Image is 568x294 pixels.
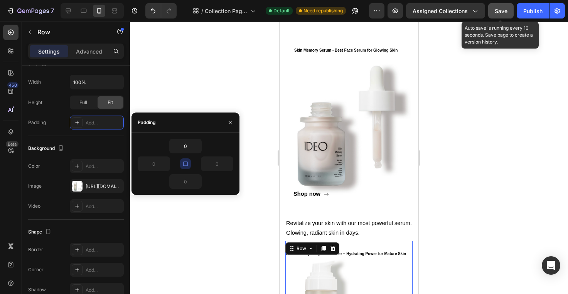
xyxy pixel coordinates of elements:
[38,47,60,55] p: Settings
[51,6,54,15] p: 7
[145,3,177,18] div: Undo/Redo
[138,119,156,126] div: Padding
[170,139,201,153] input: Auto
[170,175,201,188] input: Auto
[86,183,122,190] div: [URL][DOMAIN_NAME]
[28,227,53,237] div: Shape
[201,7,203,15] span: /
[86,203,122,210] div: Add...
[495,8,507,14] span: Save
[108,99,113,106] span: Fit
[406,3,485,18] button: Assigned Collections
[28,266,44,273] div: Corner
[280,22,418,294] iframe: Design area
[523,7,543,15] div: Publish
[79,99,87,106] span: Full
[28,183,42,190] div: Image
[201,157,233,171] input: Auto
[517,3,549,18] button: Publish
[76,47,102,55] p: Advanced
[28,79,41,86] div: Width
[205,7,247,15] span: Collection Page - [DATE]
[3,3,57,18] button: 7
[86,119,122,126] div: Add...
[28,99,42,106] div: Height
[413,7,468,15] span: Assigned Collections
[28,119,46,126] div: Padding
[28,143,66,154] div: Background
[28,163,40,170] div: Color
[70,75,123,89] input: Auto
[542,256,560,275] div: Open Intercom Messenger
[86,267,122,274] div: Add...
[86,247,122,254] div: Add...
[28,286,46,293] div: Shadow
[28,246,43,253] div: Border
[7,82,19,88] div: 450
[488,3,514,18] button: Save
[86,163,122,170] div: Add...
[28,203,40,210] div: Video
[6,141,19,147] div: Beta
[37,27,103,37] p: Row
[138,157,170,171] input: Auto
[303,7,343,14] span: Need republishing
[273,7,290,14] span: Default
[86,287,122,294] div: Add...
